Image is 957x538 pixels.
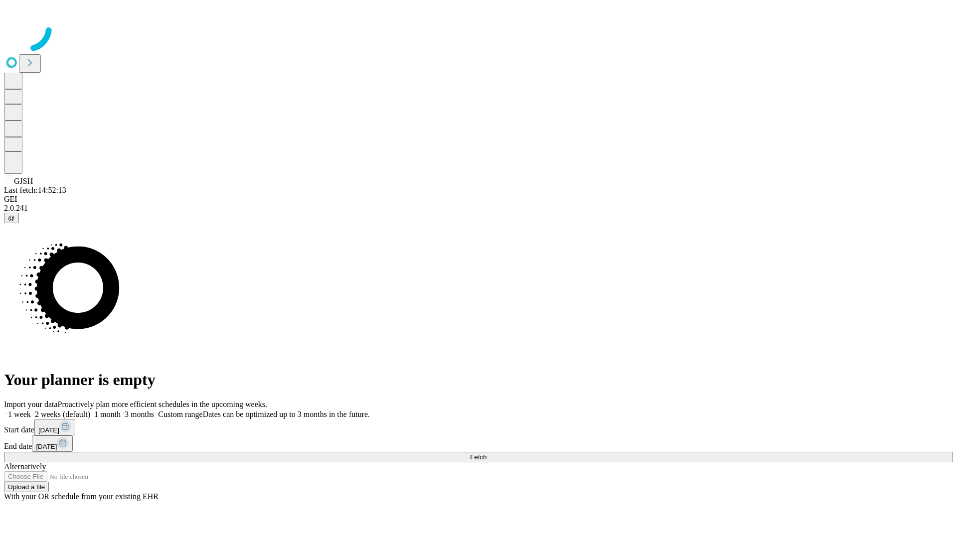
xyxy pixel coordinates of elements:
[158,410,202,418] span: Custom range
[4,482,49,492] button: Upload a file
[4,452,953,462] button: Fetch
[8,214,15,222] span: @
[34,419,75,435] button: [DATE]
[94,410,121,418] span: 1 month
[125,410,154,418] span: 3 months
[4,186,66,194] span: Last fetch: 14:52:13
[36,443,57,450] span: [DATE]
[4,213,19,223] button: @
[4,400,58,408] span: Import your data
[58,400,267,408] span: Proactively plan more efficient schedules in the upcoming weeks.
[14,177,33,185] span: GJSH
[4,195,953,204] div: GEI
[32,435,73,452] button: [DATE]
[4,462,46,471] span: Alternatively
[470,453,486,461] span: Fetch
[38,426,59,434] span: [DATE]
[4,492,159,501] span: With your OR schedule from your existing EHR
[4,204,953,213] div: 2.0.241
[4,435,953,452] div: End date
[4,371,953,389] h1: Your planner is empty
[35,410,90,418] span: 2 weeks (default)
[4,419,953,435] div: Start date
[203,410,370,418] span: Dates can be optimized up to 3 months in the future.
[8,410,31,418] span: 1 week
